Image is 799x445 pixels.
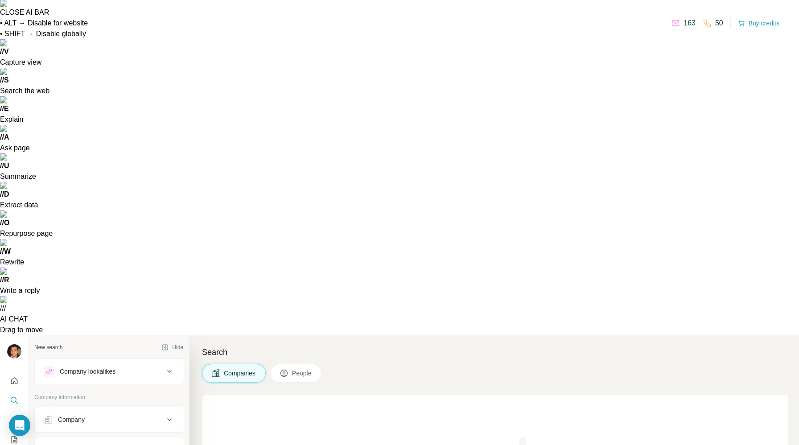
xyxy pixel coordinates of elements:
[9,415,30,436] div: Open Intercom Messenger
[202,346,788,358] h4: Search
[7,373,21,389] button: Quick start
[60,367,115,376] div: Company lookalikes
[7,344,21,358] img: Avatar
[35,361,184,382] button: Company lookalikes
[58,415,85,424] div: Company
[155,341,189,354] button: Hide
[224,369,256,378] span: Companies
[7,412,21,428] button: Enrich CSV
[34,393,184,401] p: Company information
[35,409,184,430] button: Company
[292,369,313,378] span: People
[7,392,21,408] button: Search
[34,343,62,351] div: New search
